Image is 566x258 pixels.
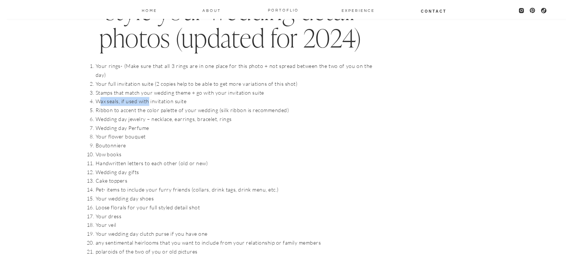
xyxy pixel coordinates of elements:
li: Pet- items to include your furry friends (collars, drink tags, drink menu, etc.) [96,185,372,194]
li: Your flower bouquet [96,132,372,141]
a: Contact [420,8,447,14]
li: Loose florals for your full styled detail shot [96,203,372,212]
li: polaroids of the two of you or old pictures [96,247,372,256]
li: Vow books [96,150,372,159]
li: Cake toppers [96,176,372,185]
li: Your rings- (Make sure that all 3 rings are in one place for this photo + not spread between the ... [96,62,372,79]
li: Stamps that match your wedding theme + go with your invitation suite [96,88,372,97]
li: Wedding day jewelry – necklace, earrings, bracelet, rings [96,115,372,124]
li: Wax seals, if used with invitation suite [96,97,372,106]
a: EXPERIENCE [342,7,369,13]
li: Your full invitation suite (2 copies help to be able to get more variations of this shot) [96,79,372,88]
a: Home [141,7,158,13]
a: About [202,7,221,13]
li: Handwritten letters to each other (old or new) [96,159,372,168]
li: Your wedding day shoes [96,194,372,203]
li: Your dress [96,212,372,221]
li: Your wedding day clutch purse if you have one [96,229,372,238]
li: Wedding day Perfume [96,124,372,133]
li: Wedding day gifts [96,168,372,177]
li: any sentimental heirlooms that you want to include from your relationship or family members [96,238,372,247]
a: PORTOFLIO [265,7,302,13]
li: Ribbon to accent the color palette of your wedding (silk ribbon is recommended) [96,106,372,115]
li: Your veil [96,221,372,229]
li: Boutonniere [96,141,372,150]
